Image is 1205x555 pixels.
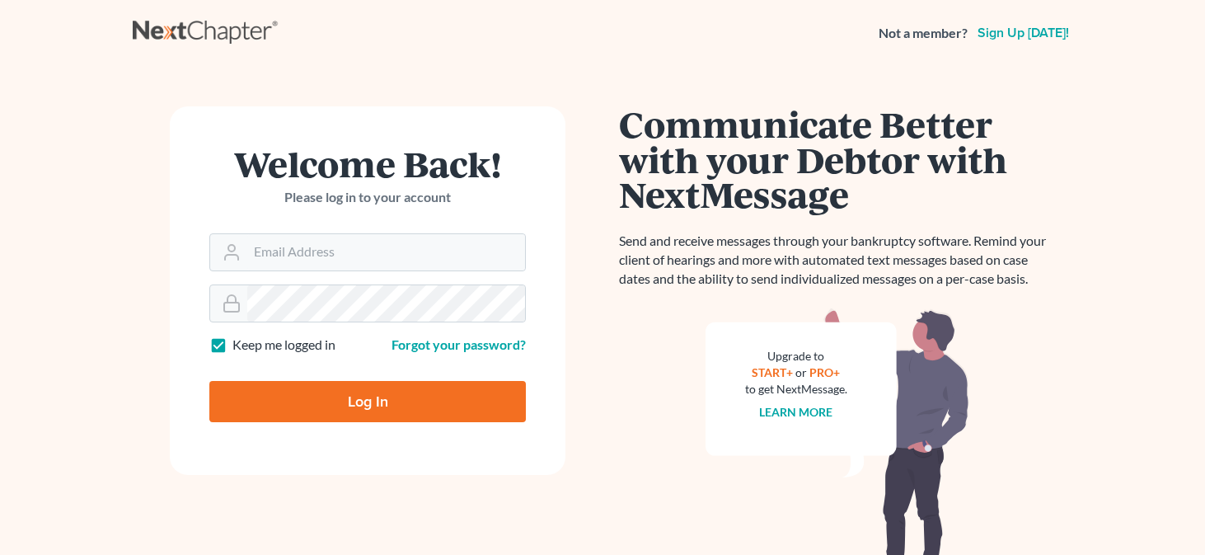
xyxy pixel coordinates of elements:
[209,146,526,181] h1: Welcome Back!
[796,365,808,379] span: or
[209,188,526,207] p: Please log in to your account
[619,232,1056,289] p: Send and receive messages through your bankruptcy software. Remind your client of hearings and mo...
[392,336,526,352] a: Forgot your password?
[974,26,1072,40] a: Sign up [DATE]!
[745,381,847,397] div: to get NextMessage.
[745,348,847,365] div: Upgrade to
[753,365,794,379] a: START+
[232,336,335,355] label: Keep me logged in
[209,381,526,422] input: Log In
[879,24,968,43] strong: Not a member?
[810,365,841,379] a: PRO+
[619,106,1056,212] h1: Communicate Better with your Debtor with NextMessage
[760,405,833,419] a: Learn more
[247,234,525,270] input: Email Address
